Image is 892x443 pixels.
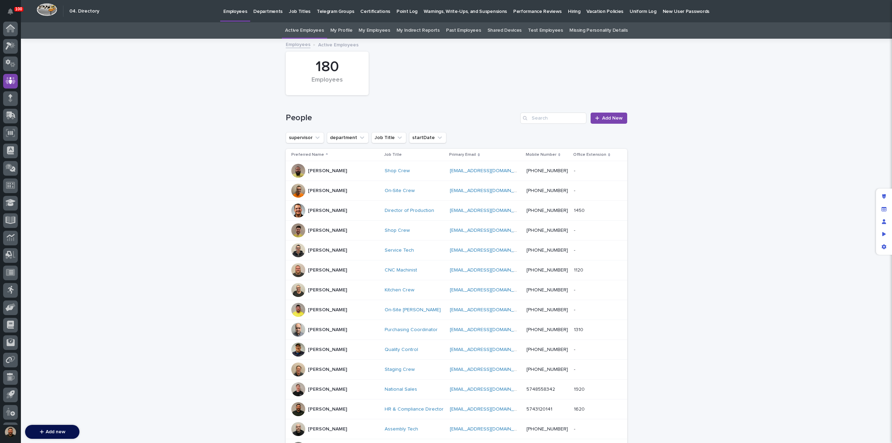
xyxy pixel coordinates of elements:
p: - [574,345,577,353]
h2: 04. Directory [69,8,99,14]
a: Shop Crew [385,168,410,174]
p: Preferred Name [291,151,324,159]
div: Employees [298,76,357,91]
a: [EMAIL_ADDRESS][DOMAIN_NAME] [450,307,529,312]
p: - [574,246,577,253]
div: Notifications100 [9,8,18,20]
p: Office Extension [573,151,606,159]
p: Mobile Number [526,151,556,159]
p: - [574,186,577,194]
p: 1310 [574,326,585,333]
a: Kitchen Crew [385,287,414,293]
a: Missing Personality Details [569,22,628,39]
a: My Profile [330,22,353,39]
button: Add new [25,425,79,439]
button: Notifications [3,4,18,19]
img: Workspace Logo [37,3,57,16]
p: 100 [15,7,22,12]
p: [PERSON_NAME] [308,327,347,333]
a: Active Employees [285,22,324,39]
p: [PERSON_NAME] [308,287,347,293]
a: [EMAIL_ADDRESS][DOMAIN_NAME] [450,228,529,233]
div: Preview as [878,228,890,240]
tr: [PERSON_NAME]CNC Machinist [EMAIL_ADDRESS][DOMAIN_NAME] [PHONE_NUMBER]11201120 [286,260,627,280]
a: [PHONE_NUMBER] [526,168,568,173]
iframe: Open customer support [870,420,889,439]
a: [PHONE_NUMBER] [526,208,568,213]
a: [EMAIL_ADDRESS][DOMAIN_NAME] [450,168,529,173]
a: [PHONE_NUMBER] [526,327,568,332]
p: Primary Email [449,151,476,159]
p: Active Employees [318,40,359,48]
a: On-Site [PERSON_NAME] [385,307,441,313]
tr: [PERSON_NAME]Staging Crew [EMAIL_ADDRESS][DOMAIN_NAME] [PHONE_NUMBER]-- [286,360,627,380]
div: Manage users [878,215,890,228]
p: [PERSON_NAME] [308,367,347,373]
a: [EMAIL_ADDRESS][DOMAIN_NAME] [450,288,529,292]
div: Edit layout [878,190,890,203]
a: [PHONE_NUMBER] [526,188,568,193]
a: Staging Crew [385,367,415,373]
p: 1120 [574,266,585,273]
a: Employees [286,40,310,48]
p: [PERSON_NAME] [308,247,347,253]
p: - [574,226,577,234]
span: Add New [602,116,623,121]
button: department [327,132,369,143]
button: Job Title [371,132,406,143]
tr: [PERSON_NAME]On-Site Crew [EMAIL_ADDRESS][DOMAIN_NAME] [PHONE_NUMBER]-- [286,181,627,201]
tr: [PERSON_NAME]Assembly Tech [EMAIL_ADDRESS][DOMAIN_NAME] [PHONE_NUMBER]-- [286,419,627,439]
a: Director of Production [385,208,434,214]
p: - [574,365,577,373]
a: [EMAIL_ADDRESS][DOMAIN_NAME] [450,208,529,213]
a: [EMAIL_ADDRESS][DOMAIN_NAME] [450,347,529,352]
div: 180 [298,58,357,76]
p: [PERSON_NAME] [308,426,347,432]
a: [EMAIL_ADDRESS][DOMAIN_NAME] [450,327,529,332]
p: - [574,425,577,432]
a: My Indirect Reports [397,22,440,39]
a: [PHONE_NUMBER] [526,288,568,292]
a: Purchasing Coordinator [385,327,438,333]
a: [EMAIL_ADDRESS][DOMAIN_NAME] [450,188,529,193]
tr: [PERSON_NAME]Kitchen Crew [EMAIL_ADDRESS][DOMAIN_NAME] [PHONE_NUMBER]-- [286,280,627,300]
div: App settings [878,240,890,253]
p: [PERSON_NAME] [308,228,347,234]
p: 1450 [574,206,586,214]
p: 1920 [574,385,586,392]
p: [PERSON_NAME] [308,307,347,313]
p: - [574,167,577,174]
div: Search [520,113,586,124]
p: Job Title [384,151,402,159]
a: Past Employees [446,22,481,39]
a: [PHONE_NUMBER] [526,347,568,352]
a: [EMAIL_ADDRESS][DOMAIN_NAME] [450,268,529,273]
p: - [574,286,577,293]
a: Shared Devices [487,22,522,39]
p: - [574,306,577,313]
a: Add New [591,113,627,124]
tr: [PERSON_NAME]Quality Control [EMAIL_ADDRESS][DOMAIN_NAME] [PHONE_NUMBER]-- [286,340,627,360]
a: [EMAIL_ADDRESS][DOMAIN_NAME] [450,248,529,253]
tr: [PERSON_NAME]Shop Crew [EMAIL_ADDRESS][DOMAIN_NAME] [PHONE_NUMBER]-- [286,161,627,181]
tr: [PERSON_NAME]Shop Crew [EMAIL_ADDRESS][DOMAIN_NAME] [PHONE_NUMBER]-- [286,221,627,240]
a: [PHONE_NUMBER] [526,367,568,372]
tr: [PERSON_NAME]Purchasing Coordinator [EMAIL_ADDRESS][DOMAIN_NAME] [PHONE_NUMBER]13101310 [286,320,627,340]
a: CNC Machinist [385,267,417,273]
a: [PHONE_NUMBER] [526,248,568,253]
a: [EMAIL_ADDRESS][DOMAIN_NAME] [450,387,529,392]
a: On-Site Crew [385,188,415,194]
a: 5743120141 [526,407,552,412]
p: [PERSON_NAME] [308,168,347,174]
tr: [PERSON_NAME]HR & Compliance Director [EMAIL_ADDRESS][DOMAIN_NAME] 574312014116201620 [286,399,627,419]
a: Test Employees [528,22,563,39]
p: [PERSON_NAME] [308,387,347,392]
a: Shop Crew [385,228,410,234]
button: users-avatar [3,425,18,440]
tr: [PERSON_NAME]Service Tech [EMAIL_ADDRESS][DOMAIN_NAME] [PHONE_NUMBER]-- [286,240,627,260]
a: [EMAIL_ADDRESS][DOMAIN_NAME] [450,407,529,412]
p: [PERSON_NAME] [308,267,347,273]
h1: People [286,113,517,123]
tr: [PERSON_NAME]On-Site [PERSON_NAME] [EMAIL_ADDRESS][DOMAIN_NAME] [PHONE_NUMBER]-- [286,300,627,320]
p: [PERSON_NAME] [308,208,347,214]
